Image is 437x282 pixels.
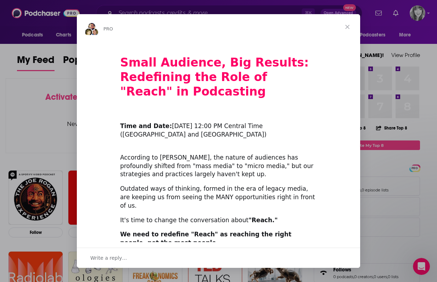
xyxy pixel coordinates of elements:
img: Dave avatar [90,28,99,36]
b: Small Audience, Big Results: Redefining the Role of "Reach" in Podcasting [120,56,309,98]
b: "Reach." [249,217,278,224]
img: Sydney avatar [87,22,96,31]
div: It's time to change the conversation about [120,216,317,225]
span: PRO [103,26,113,31]
img: Barbara avatar [84,28,93,36]
div: ​ [DATE] 12:00 PM Central Time ([GEOGRAPHIC_DATA] and [GEOGRAPHIC_DATA]) [120,114,317,139]
b: Time and Date: [120,122,172,130]
div: According to [PERSON_NAME], the nature of audiences has profoundly shifted from "mass media" to "... [120,145,317,179]
div: Outdated ways of thinking, formed in the era of legacy media, are keeping us from seeing the MANY... [120,185,317,210]
span: Close [335,14,360,40]
b: We need to redefine "Reach" as reaching the right people, not the most people. [120,231,291,246]
div: Open conversation and reply [77,248,360,268]
span: Write a reply… [90,253,127,263]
